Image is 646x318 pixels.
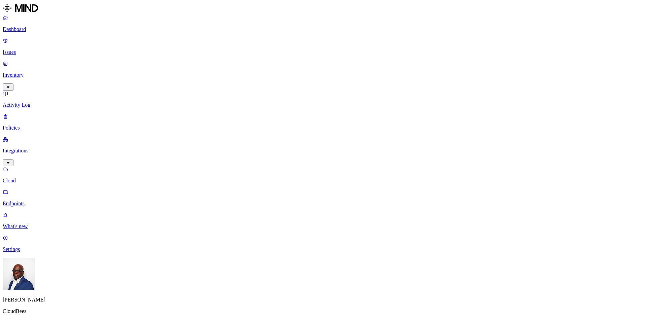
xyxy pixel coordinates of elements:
[3,3,643,15] a: MIND
[3,49,643,55] p: Issues
[3,258,35,290] img: Gregory Thomas
[3,102,643,108] p: Activity Log
[3,26,643,32] p: Dashboard
[3,38,643,55] a: Issues
[3,3,38,13] img: MIND
[3,189,643,207] a: Endpoints
[3,201,643,207] p: Endpoints
[3,113,643,131] a: Policies
[3,308,643,314] p: CloudBees
[3,212,643,229] a: What's new
[3,148,643,154] p: Integrations
[3,125,643,131] p: Policies
[3,235,643,252] a: Settings
[3,91,643,108] a: Activity Log
[3,166,643,184] a: Cloud
[3,223,643,229] p: What's new
[3,178,643,184] p: Cloud
[3,246,643,252] p: Settings
[3,72,643,78] p: Inventory
[3,61,643,90] a: Inventory
[3,15,643,32] a: Dashboard
[3,136,643,165] a: Integrations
